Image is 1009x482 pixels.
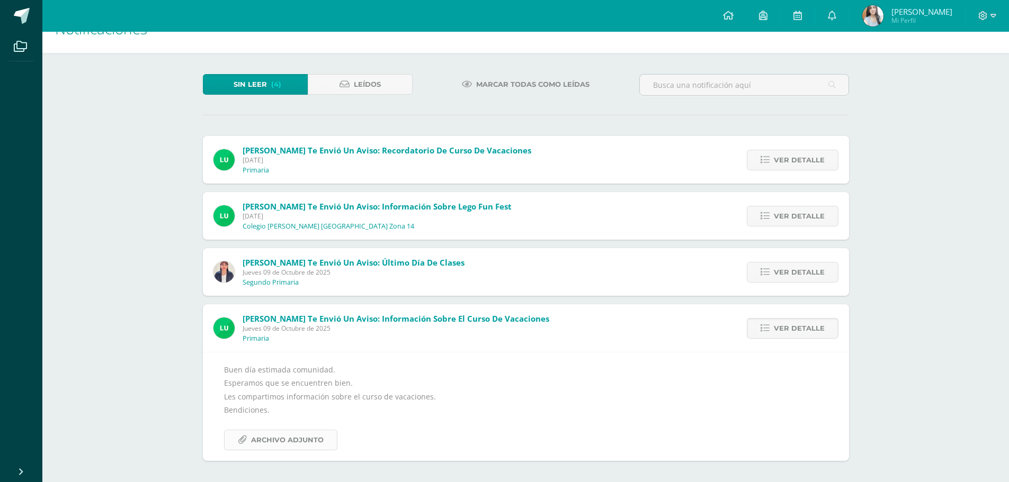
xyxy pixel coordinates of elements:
[891,6,952,17] span: [PERSON_NAME]
[213,261,235,283] img: f390e24f66707965f78b76f0b43abcb8.png
[640,75,849,95] input: Busca una notificación aquí
[203,74,308,95] a: Sin leer(4)
[243,257,465,268] span: [PERSON_NAME] te envió un aviso: Último día de clases
[243,324,549,333] span: Jueves 09 de Octubre de 2025
[774,206,825,226] span: Ver detalle
[774,262,825,282] span: Ver detalle
[862,5,883,26] img: 397a2dfd4ddf1368fec21977561c0edd.png
[243,334,269,343] p: Primaria
[224,363,828,450] div: Buen día estimada comunidad. Esperamos que se encuentren bien. Les compartimos información sobre ...
[243,222,414,231] p: Colegio [PERSON_NAME] [GEOGRAPHIC_DATA] Zona 14
[774,150,825,170] span: Ver detalle
[243,166,269,175] p: Primaria
[308,74,413,95] a: Leídos
[243,201,512,212] span: [PERSON_NAME] te envió un aviso: Información sobre Lego Fun Fest
[476,75,590,94] span: Marcar todas como leídas
[243,212,512,221] span: [DATE]
[243,313,549,324] span: [PERSON_NAME] te envió un aviso: Información sobre el curso de vacaciones
[243,268,465,277] span: Jueves 09 de Octubre de 2025
[243,278,299,287] p: Segundo Primaria
[234,75,267,94] span: Sin leer
[354,75,381,94] span: Leídos
[449,74,603,95] a: Marcar todas como leídas
[213,149,235,170] img: 54f82b4972d4d37a72c9d8d1d5f4dac6.png
[774,319,825,338] span: Ver detalle
[271,75,281,94] span: (4)
[251,430,324,450] span: Archivo Adjunto
[213,317,235,339] img: 54f82b4972d4d37a72c9d8d1d5f4dac6.png
[213,205,235,226] img: 54f82b4972d4d37a72c9d8d1d5f4dac6.png
[243,156,531,165] span: [DATE]
[224,430,337,450] a: Archivo Adjunto
[243,145,531,156] span: [PERSON_NAME] te envió un aviso: Recordatorio de curso de vacaciones
[891,16,952,25] span: Mi Perfil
